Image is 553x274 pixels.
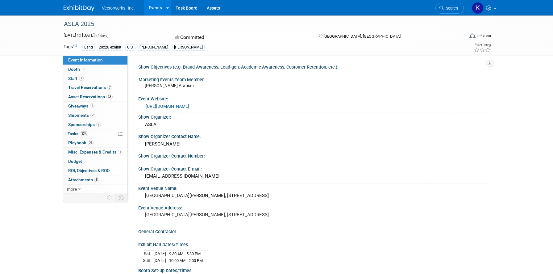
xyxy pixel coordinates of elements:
a: Giveaways1 [63,102,127,111]
i: Booth reservation complete [83,67,86,71]
div: Land [82,44,95,51]
div: [PERSON_NAME] [143,139,485,149]
a: [URL][DOMAIN_NAME] [146,104,189,109]
div: [GEOGRAPHIC_DATA][PERSON_NAME], [STREET_ADDRESS] [143,191,485,200]
a: Travel Reservations7 [63,83,127,92]
div: Show Organizer Contact Name: [138,132,489,140]
span: Booth [68,67,87,72]
div: In-Person [476,33,491,38]
td: [DATE] [153,257,166,263]
span: Tasks [68,131,88,136]
span: 7 [79,76,84,81]
span: [GEOGRAPHIC_DATA], [GEOGRAPHIC_DATA] [323,34,401,39]
span: 10:00 AM - 2:00 PM [169,258,203,263]
div: Booth Set-up Dates/Times: [138,266,489,274]
td: Tags [64,44,77,51]
a: Asset Reservations38 [63,92,127,101]
a: Event Information [63,56,127,65]
span: [DATE] [DATE] [64,33,95,38]
span: Shipments [68,113,95,118]
span: Asset Reservations [68,94,113,99]
div: Show Objectives (e.g. Brand Awareness, Lead gen, Academic Awareness, Customer Retention, etc.): [138,62,489,70]
span: Sponsorships [68,122,101,127]
span: more [67,187,77,192]
td: [DATE] [153,251,166,257]
div: Exhibit Hall Dates/Times: [138,240,489,248]
a: Misc. Expenses & Credits1 [63,148,127,157]
div: [PERSON_NAME] [138,44,170,51]
span: Budget [68,159,82,164]
span: (4 days) [96,34,109,38]
div: Event Venue Name: [138,184,489,192]
span: Giveaways [68,103,94,108]
span: 38 [106,95,113,99]
pre: [GEOGRAPHIC_DATA][PERSON_NAME], [STREET_ADDRESS] [145,212,278,217]
span: 2 [96,122,101,127]
a: Staff7 [63,74,127,83]
span: ROI, Objectives & ROO [68,168,110,173]
div: U.S. [125,44,135,51]
span: Vectorworks, Inc. [102,6,135,11]
img: Format-Inperson.png [469,33,476,38]
div: Show Organizer Contact Number: [138,151,489,159]
span: 1 [90,103,94,108]
a: Tasks33% [63,129,127,138]
span: Misc. Expenses & Credits [68,150,123,154]
div: ASLA 2025 [62,19,455,30]
div: Marketing Events Team Member: [139,75,487,83]
td: Personalize Event Tab Strip [104,194,115,202]
span: 8 [94,177,99,182]
span: 2 [90,113,95,117]
td: Sat. [143,251,153,257]
a: Playbook21 [63,138,127,147]
a: ROI, Objectives & ROO [63,166,127,175]
div: [EMAIL_ADDRESS][DOMAIN_NAME] [143,171,485,181]
span: [PERSON_NAME] Arabian [145,83,194,88]
div: Event Website: [138,94,489,102]
div: Event Rating [474,44,491,47]
td: Toggle Event Tabs [115,194,128,202]
span: Event Information [68,57,103,62]
a: more [63,185,127,194]
span: Search [444,6,458,11]
div: Event Format [427,32,491,41]
span: to [76,33,82,38]
span: Staff [68,76,84,81]
a: Budget [63,157,127,166]
span: 33% [80,131,88,136]
div: Event Venue Address: [138,203,489,211]
span: 21 [88,141,94,145]
td: Sun. [143,257,153,263]
span: Playbook [68,140,94,145]
a: Booth [63,65,127,74]
span: Travel Reservations [68,85,112,90]
span: 9:30 AM - 5:30 PM [169,251,201,256]
img: ExhibitDay [64,5,94,11]
div: Committed [173,32,309,43]
div: [PERSON_NAME] [172,44,205,51]
a: Search [435,3,464,14]
img: Kamica Price [472,2,484,14]
div: ASLA [143,120,485,129]
span: 7 [107,85,112,90]
a: Sponsorships2 [63,120,127,129]
span: 1 [118,150,123,154]
span: Attachments [68,177,99,182]
a: Attachments8 [63,175,127,184]
div: General Contractor: [138,227,489,235]
div: 20x20 exhibit [97,44,123,51]
a: Shipments2 [63,111,127,120]
div: Show Organizer Contact E-mail: [138,164,489,172]
div: Show Organizer: [138,112,489,120]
